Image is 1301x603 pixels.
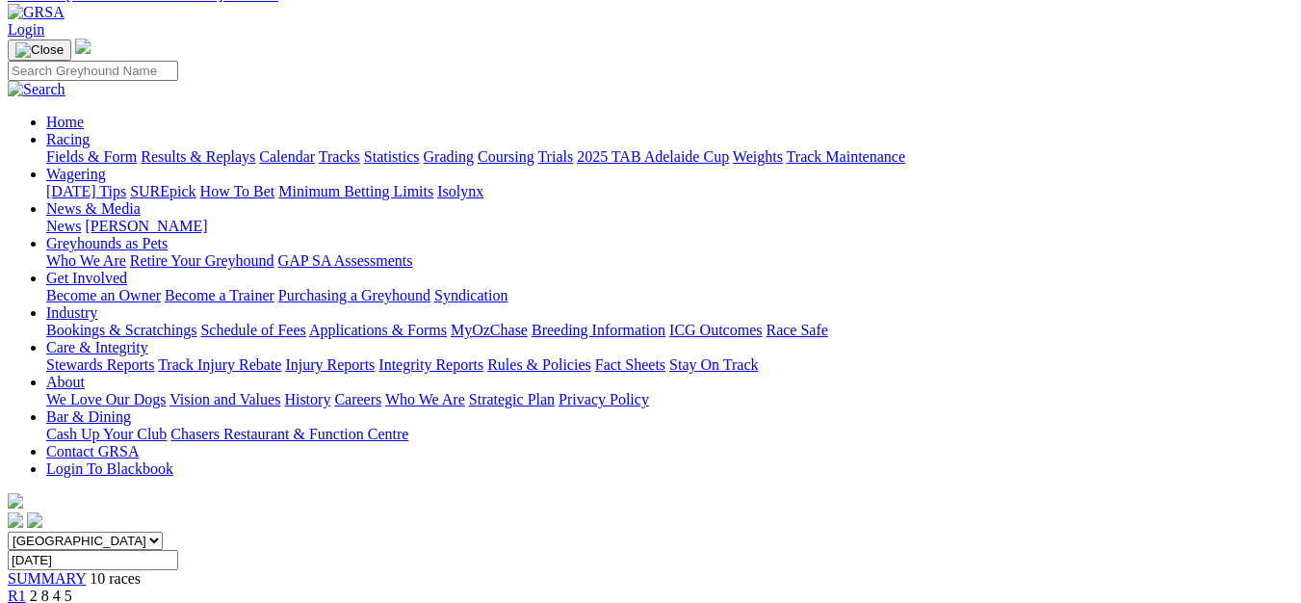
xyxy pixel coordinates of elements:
[46,183,1293,200] div: Wagering
[46,339,148,355] a: Care & Integrity
[8,39,71,61] button: Toggle navigation
[15,42,64,58] img: Close
[46,356,154,373] a: Stewards Reports
[8,493,23,509] img: logo-grsa-white.png
[669,322,762,338] a: ICG Outcomes
[537,148,573,165] a: Trials
[46,426,167,442] a: Cash Up Your Club
[278,183,433,199] a: Minimum Betting Limits
[451,322,528,338] a: MyOzChase
[278,252,413,269] a: GAP SA Assessments
[46,287,1293,304] div: Get Involved
[8,512,23,528] img: facebook.svg
[487,356,591,373] a: Rules & Policies
[46,114,84,130] a: Home
[169,391,280,407] a: Vision and Values
[130,183,195,199] a: SUREpick
[46,166,106,182] a: Wagering
[469,391,555,407] a: Strategic Plan
[46,252,1293,270] div: Greyhounds as Pets
[46,200,141,217] a: News & Media
[434,287,507,303] a: Syndication
[158,356,281,373] a: Track Injury Rebate
[334,391,381,407] a: Careers
[437,183,483,199] a: Isolynx
[385,391,465,407] a: Who We Are
[46,391,166,407] a: We Love Our Dogs
[141,148,255,165] a: Results & Replays
[200,183,275,199] a: How To Bet
[46,391,1293,408] div: About
[8,61,178,81] input: Search
[46,322,1293,339] div: Industry
[595,356,665,373] a: Fact Sheets
[46,131,90,147] a: Racing
[200,322,305,338] a: Schedule of Fees
[46,235,168,251] a: Greyhounds as Pets
[284,391,330,407] a: History
[559,391,649,407] a: Privacy Policy
[165,287,274,303] a: Become a Trainer
[46,443,139,459] a: Contact GRSA
[130,252,274,269] a: Retire Your Greyhound
[46,252,126,269] a: Who We Are
[170,426,408,442] a: Chasers Restaurant & Function Centre
[46,270,127,286] a: Get Involved
[319,148,360,165] a: Tracks
[285,356,375,373] a: Injury Reports
[8,21,44,38] a: Login
[364,148,420,165] a: Statistics
[46,287,161,303] a: Become an Owner
[46,183,126,199] a: [DATE] Tips
[46,148,137,165] a: Fields & Form
[378,356,483,373] a: Integrity Reports
[46,408,131,425] a: Bar & Dining
[46,322,196,338] a: Bookings & Scratchings
[46,148,1293,166] div: Racing
[733,148,783,165] a: Weights
[577,148,729,165] a: 2025 TAB Adelaide Cup
[8,550,178,570] input: Select date
[8,4,65,21] img: GRSA
[46,374,85,390] a: About
[90,570,141,587] span: 10 races
[8,81,65,98] img: Search
[46,218,81,234] a: News
[46,426,1293,443] div: Bar & Dining
[75,39,91,54] img: logo-grsa-white.png
[309,322,447,338] a: Applications & Forms
[532,322,665,338] a: Breeding Information
[46,218,1293,235] div: News & Media
[424,148,474,165] a: Grading
[46,356,1293,374] div: Care & Integrity
[8,570,86,587] a: SUMMARY
[46,304,97,321] a: Industry
[27,512,42,528] img: twitter.svg
[669,356,758,373] a: Stay On Track
[46,460,173,477] a: Login To Blackbook
[766,322,827,338] a: Race Safe
[85,218,207,234] a: [PERSON_NAME]
[787,148,905,165] a: Track Maintenance
[259,148,315,165] a: Calendar
[278,287,430,303] a: Purchasing a Greyhound
[478,148,534,165] a: Coursing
